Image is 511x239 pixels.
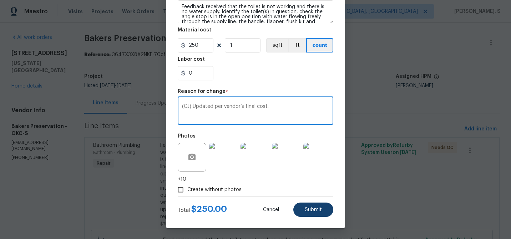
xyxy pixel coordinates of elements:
[191,205,227,213] span: $ 250.00
[293,203,333,217] button: Submit
[187,186,242,194] span: Create without photos
[288,38,306,53] button: ft
[266,38,288,53] button: sqft
[178,57,205,62] h5: Labor cost
[178,0,333,23] textarea: Feedback received that the toilet is not working and there is no water supply. Identify the toile...
[252,203,290,217] button: Cancel
[182,104,329,119] textarea: (GJ) Updated per vendor’s final cost.
[178,205,227,214] div: Total
[178,89,226,94] h5: Reason for change
[305,207,322,213] span: Submit
[178,28,211,33] h5: Material cost
[178,134,196,139] h5: Photos
[306,38,333,53] button: count
[178,176,186,183] span: +10
[263,207,279,213] span: Cancel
